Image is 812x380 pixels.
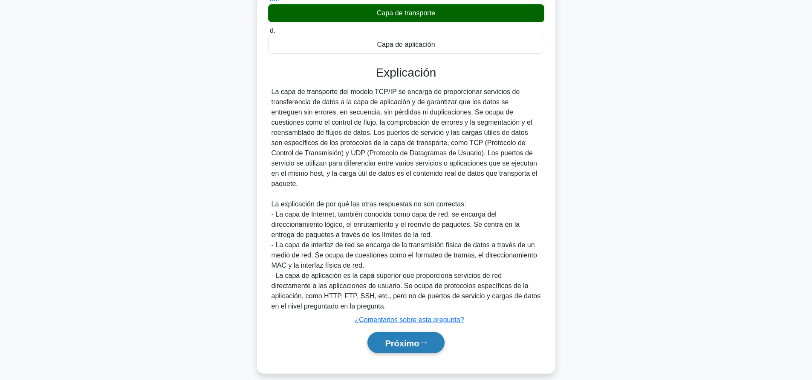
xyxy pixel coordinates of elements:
[377,41,435,48] font: Capa de aplicación
[376,66,436,79] font: Explicación
[270,27,275,34] font: d.
[377,9,435,17] font: Capa de transporte
[272,272,541,310] font: - La capa de aplicación es la capa superior que proporciona servicios de red directamente a las a...
[355,316,464,323] a: ¿Comentarios sobre esta pregunta?
[367,332,444,354] button: Próximo
[272,211,520,238] font: - La capa de Internet, también conocida como capa de red, se encarga del direccionamiento lógico,...
[272,241,537,269] font: - La capa de interfaz de red se encarga de la transmisión física de datos a través de un medio de...
[385,338,419,348] font: Próximo
[272,200,466,208] font: La explicación de por qué las otras respuestas no son correctas:
[272,88,537,187] font: La capa de transporte del modelo TCP/IP se encarga de proporcionar servicios de transferencia de ...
